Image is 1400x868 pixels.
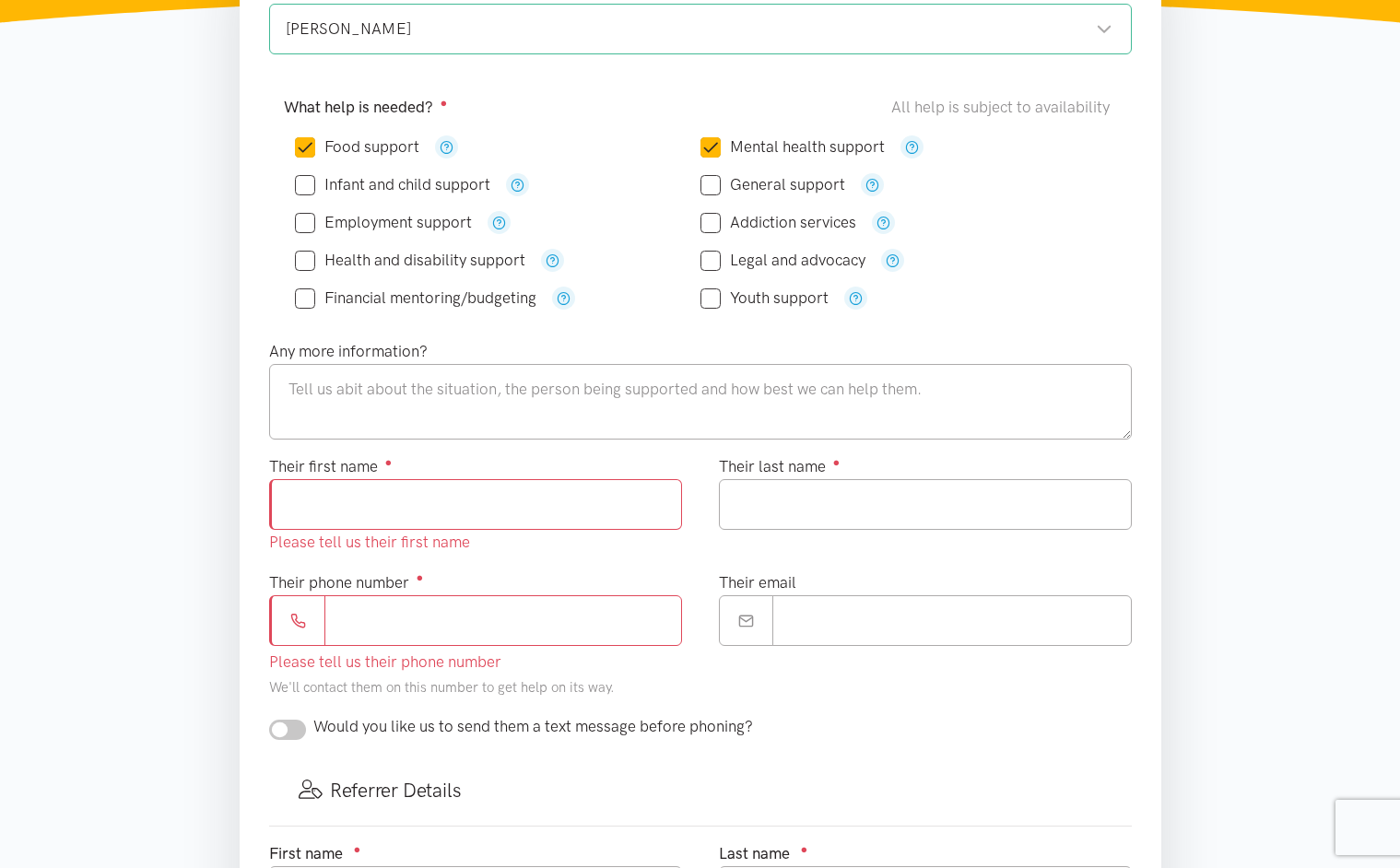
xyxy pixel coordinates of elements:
label: First name [269,841,343,866]
small: We'll contact them on this number to get help on its way. [269,679,615,696]
input: Email [772,595,1132,646]
label: Food support [295,139,419,155]
sup: ● [441,96,448,110]
label: Last name [719,841,790,866]
label: Their email [719,570,796,595]
label: Youth support [700,290,829,306]
label: Legal and advocacy [700,252,865,268]
div: [PERSON_NAME] [286,17,1112,41]
label: Their first name [269,454,393,479]
sup: ● [354,842,361,856]
label: Addiction services [700,215,856,230]
div: All help is subject to availability [891,95,1117,120]
label: Any more information? [269,339,428,364]
label: Mental health support [700,139,885,155]
label: Their last name [719,454,841,479]
label: Health and disability support [295,252,525,268]
span: Would you like us to send them a text message before phoning? [313,717,753,735]
label: General support [700,177,845,193]
label: Their phone number [269,570,424,595]
label: Employment support [295,215,472,230]
div: Please tell us their first name [269,530,682,555]
div: Please tell us their phone number [269,650,682,674]
input: Phone number [324,595,682,646]
sup: ● [833,455,841,469]
h3: Referrer Details [299,777,1102,803]
sup: ● [385,455,393,469]
label: Infant and child support [295,177,490,193]
sup: ● [417,570,424,584]
label: What help is needed? [284,95,448,120]
label: Financial mentoring/budgeting [295,290,536,306]
sup: ● [801,842,808,856]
